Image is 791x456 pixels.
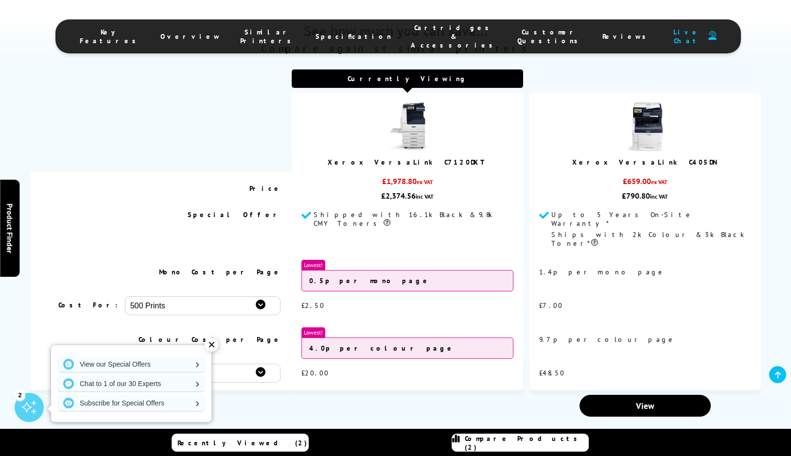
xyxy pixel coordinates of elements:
[650,193,668,200] span: inc VAT
[249,184,282,193] span: Price
[651,178,668,186] span: ex VAT
[172,434,309,452] a: Recently Viewed (2)
[580,395,711,417] a: View
[160,32,221,41] span: Overview
[177,439,307,447] span: Recently Viewed (2)
[5,203,15,253] span: Product Finder
[572,158,718,167] a: Xerox VersaLink C405DN
[517,28,583,45] span: Customer Questions
[205,338,218,352] div: ✕
[58,356,204,372] a: View our Special Offers
[58,301,118,309] span: Cost For:
[539,335,676,344] span: 9.7p per colour page
[301,191,513,201] div: £2,374.56
[292,69,523,88] div: Currently Viewing
[328,158,488,167] a: Xerox VersaLink C7120DXT
[465,434,588,452] span: Compare Products (2)
[636,400,654,411] span: View
[58,395,204,411] a: Subscribe for Special Offers
[301,301,325,310] span: £2.50
[539,176,751,191] div: £659.00
[539,301,563,310] span: £7.00
[188,210,282,219] span: Special Offer
[301,338,513,359] div: 4.0p per colour page
[301,327,325,338] span: Lowest!
[301,369,329,377] span: £20.00
[539,191,751,201] div: £790.80
[314,210,492,228] span: Shipped with 16.1k Black & 9.8k CMY Toners
[708,31,717,40] img: user-headset-duotone.svg
[539,268,666,276] span: 1.4p per mono page
[80,28,141,45] span: Key Features
[411,23,498,50] span: Cartridges & Accessories
[240,28,296,45] span: Similar Printers
[139,335,282,344] span: Colour Cost per Page
[621,102,669,151] img: C405_Front-small.jpg
[417,178,433,186] span: ex VAT
[670,28,703,45] span: Live Chat
[301,270,513,291] div: 0.5p per mono page
[551,230,744,248] span: Ships with 2k Colour & 3k Black Toner*
[301,260,325,270] span: Lowest!
[551,210,693,228] span: Up to 5 Years On-Site Warranty*
[301,176,513,191] div: £1,978.80
[602,32,651,41] span: Reviews
[416,193,434,200] span: inc VAT
[452,434,589,452] a: Compare Products (2)
[15,389,25,400] div: 2
[159,268,282,276] span: Mono Cost per Page
[383,102,432,151] img: Xerox-C7120DXT-Front-Med.jpg
[316,32,391,41] span: Specification
[58,376,204,391] a: Chat to 1 of our 30 Experts
[539,369,565,377] span: £48.50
